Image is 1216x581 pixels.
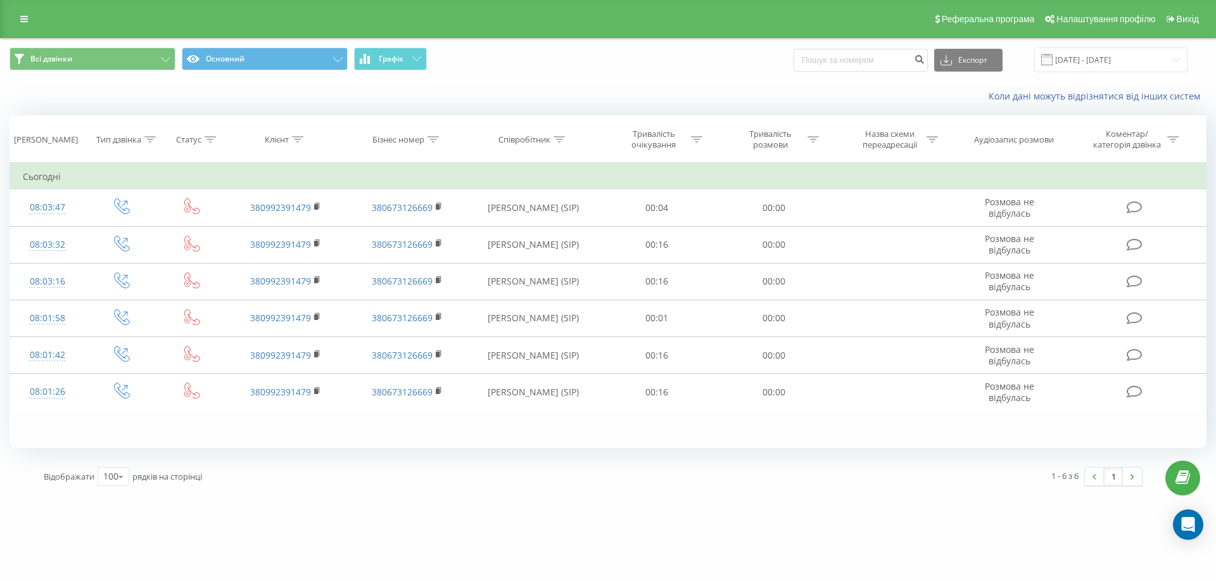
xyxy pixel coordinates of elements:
[715,337,832,374] td: 00:00
[856,129,923,150] div: Назва схеми переадресації
[30,54,72,64] span: Всі дзвінки
[715,374,832,411] td: 00:00
[942,14,1035,24] span: Реферальна програма
[372,238,433,250] a: 380673126669
[737,129,804,150] div: Тривалість розмови
[250,238,311,250] a: 380992391479
[372,201,433,214] a: 380673126669
[379,54,403,63] span: Графік
[794,49,928,72] input: Пошук за номером
[182,48,348,70] button: Основний
[1173,509,1203,540] div: Open Intercom Messenger
[715,263,832,300] td: 00:00
[23,343,72,367] div: 08:01:42
[265,134,289,145] div: Клієнт
[467,337,598,374] td: [PERSON_NAME] (SIP)
[103,470,118,483] div: 100
[598,263,715,300] td: 00:16
[985,233,1034,256] span: Розмова не відбулась
[250,312,311,324] a: 380992391479
[250,201,311,214] a: 380992391479
[985,196,1034,219] span: Розмова не відбулась
[250,275,311,287] a: 380992391479
[10,164,1206,189] td: Сьогодні
[23,380,72,404] div: 08:01:26
[934,49,1003,72] button: Експорт
[467,189,598,226] td: [PERSON_NAME] (SIP)
[44,471,94,482] span: Відображати
[467,226,598,263] td: [PERSON_NAME] (SIP)
[1056,14,1155,24] span: Налаштування профілю
[372,275,433,287] a: 380673126669
[96,134,141,145] div: Тип дзвінка
[132,471,202,482] span: рядків на сторінці
[498,134,550,145] div: Співробітник
[23,233,72,257] div: 08:03:32
[250,349,311,361] a: 380992391479
[9,48,175,70] button: Всі дзвінки
[620,129,688,150] div: Тривалість очікування
[985,306,1034,329] span: Розмова не відбулась
[23,269,72,294] div: 08:03:16
[372,349,433,361] a: 380673126669
[1104,468,1123,485] a: 1
[1051,469,1079,482] div: 1 - 6 з 6
[467,300,598,336] td: [PERSON_NAME] (SIP)
[250,386,311,398] a: 380992391479
[598,300,715,336] td: 00:01
[467,374,598,411] td: [PERSON_NAME] (SIP)
[989,90,1206,102] a: Коли дані можуть відрізнятися вiд інших систем
[23,306,72,331] div: 08:01:58
[985,269,1034,293] span: Розмова не відбулась
[1177,14,1199,24] span: Вихід
[23,195,72,220] div: 08:03:47
[176,134,201,145] div: Статус
[1090,129,1164,150] div: Коментар/категорія дзвінка
[372,134,424,145] div: Бізнес номер
[354,48,427,70] button: Графік
[467,263,598,300] td: [PERSON_NAME] (SIP)
[974,134,1054,145] div: Аудіозапис розмови
[985,343,1034,367] span: Розмова не відбулась
[372,312,433,324] a: 380673126669
[985,380,1034,404] span: Розмова не відбулась
[598,226,715,263] td: 00:16
[598,374,715,411] td: 00:16
[598,189,715,226] td: 00:04
[715,300,832,336] td: 00:00
[598,337,715,374] td: 00:16
[372,386,433,398] a: 380673126669
[715,189,832,226] td: 00:00
[14,134,78,145] div: [PERSON_NAME]
[715,226,832,263] td: 00:00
